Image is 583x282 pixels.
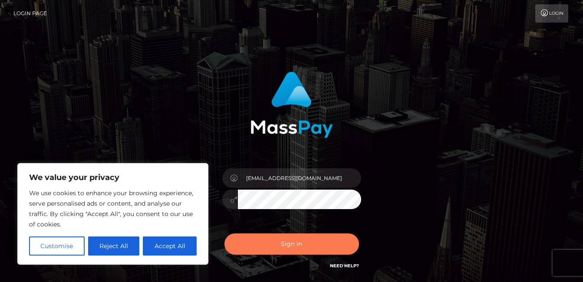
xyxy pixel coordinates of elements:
[143,236,197,256] button: Accept All
[224,233,359,255] button: Sign in
[29,236,85,256] button: Customise
[29,172,197,183] p: We value your privacy
[13,4,47,23] a: Login Page
[238,168,361,188] input: Username...
[330,263,359,269] a: Need Help?
[88,236,140,256] button: Reject All
[29,188,197,230] p: We use cookies to enhance your browsing experience, serve personalised ads or content, and analys...
[250,72,333,138] img: MassPay Login
[535,4,568,23] a: Login
[17,163,208,265] div: We value your privacy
